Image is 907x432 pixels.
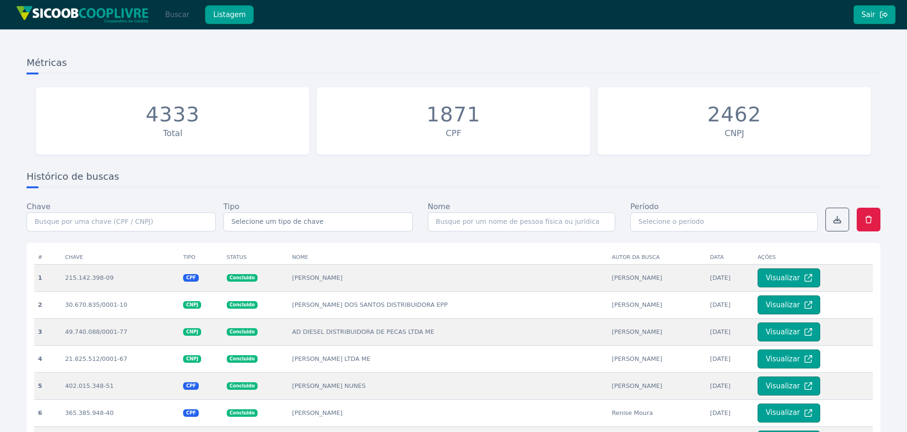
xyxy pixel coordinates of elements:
th: 2 [34,291,61,318]
button: Visualizar [758,404,820,423]
h3: Histórico de buscas [27,170,880,187]
div: CNPJ [602,127,866,139]
span: Concluido [227,301,258,309]
td: [PERSON_NAME] [608,291,706,318]
th: 1 [34,264,61,291]
span: Concluido [227,274,258,282]
span: CNPJ [183,328,201,336]
td: [PERSON_NAME] [608,372,706,399]
button: Buscar [157,5,197,24]
td: [DATE] [706,318,754,345]
td: [PERSON_NAME] [288,264,608,291]
td: [DATE] [706,264,754,291]
td: [DATE] [706,345,754,372]
td: [PERSON_NAME] [608,264,706,291]
span: Concluido [227,328,258,336]
th: Chave [61,250,179,265]
th: Ações [754,250,873,265]
img: img/sicoob_cooplivre.png [16,6,149,23]
div: 2462 [707,102,761,127]
th: 3 [34,318,61,345]
td: 21.825.512/0001-67 [61,345,179,372]
div: Total [41,127,305,139]
td: [PERSON_NAME] DOS SANTOS DISTRIBUIDORA EPP [288,291,608,318]
span: Concluido [227,382,258,390]
div: 1871 [426,102,481,127]
label: Nome [428,201,450,212]
label: Período [630,201,659,212]
td: [PERSON_NAME] LTDA ME [288,345,608,372]
th: # [34,250,61,265]
td: 49.740.088/0001-77 [61,318,179,345]
td: AD DIESEL DISTRIBUIDORA DE PECAS LTDA ME [288,318,608,345]
input: Busque por um nome de pessoa física ou jurídica [428,212,615,231]
button: Visualizar [758,295,820,314]
td: [DATE] [706,291,754,318]
td: 365.385.948-40 [61,399,179,426]
span: Concluido [227,409,258,417]
span: CNPJ [183,301,201,309]
td: [PERSON_NAME] NUNES [288,372,608,399]
button: Visualizar [758,322,820,341]
button: Sair [853,5,896,24]
span: CNPJ [183,355,201,363]
th: Data [706,250,754,265]
div: 4333 [146,102,200,127]
button: Visualizar [758,377,820,395]
td: Renise Moura [608,399,706,426]
td: 215.142.398-09 [61,264,179,291]
td: [PERSON_NAME] [608,345,706,372]
th: Autor da busca [608,250,706,265]
td: [DATE] [706,399,754,426]
span: Concluido [227,355,258,363]
th: 6 [34,399,61,426]
div: CPF [322,127,585,139]
button: Listagem [205,5,254,24]
span: CPF [183,409,199,417]
td: [PERSON_NAME] [608,318,706,345]
td: [PERSON_NAME] [288,399,608,426]
td: 30.670.835/0001-10 [61,291,179,318]
th: Tipo [179,250,223,265]
th: Status [223,250,288,265]
th: 4 [34,345,61,372]
span: CPF [183,382,199,390]
th: Nome [288,250,608,265]
td: [DATE] [706,372,754,399]
label: Chave [27,201,50,212]
span: CPF [183,274,199,282]
h3: Métricas [27,56,880,74]
label: Tipo [223,201,240,212]
button: Visualizar [758,349,820,368]
th: 5 [34,372,61,399]
button: Visualizar [758,268,820,287]
input: Selecione o período [630,212,818,231]
input: Busque por uma chave (CPF / CNPJ) [27,212,216,231]
td: 402.015.348-51 [61,372,179,399]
